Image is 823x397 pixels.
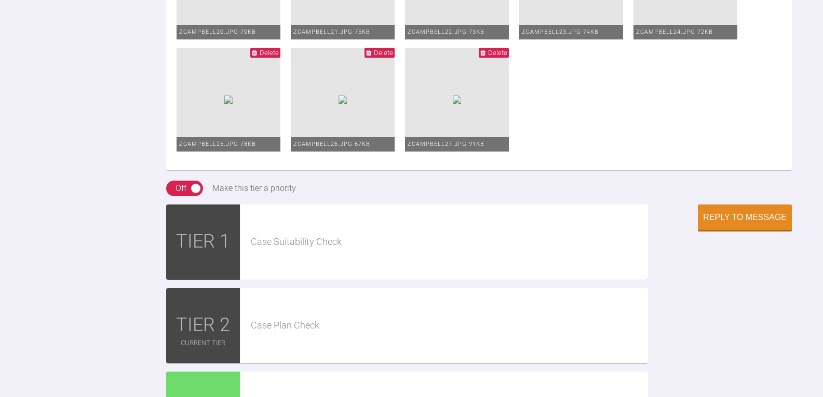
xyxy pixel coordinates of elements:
div: Reply to Message [703,213,787,222]
img: 31ffb9ba-e0e9-41a7-99b8-6ef3e7272039 [453,95,461,104]
span: zcampbell23.jpg - 74KB [522,29,599,35]
span: zcampbell26.jpg - 67KB [293,141,370,147]
span: zcampbell24.jpg - 72KB [636,29,713,35]
span: zcampbell25.jpg - 78KB [179,141,256,147]
button: Reply to Message [698,204,792,230]
span: Delete [374,49,393,57]
span: zcampbell21.jpg - 75KB [293,29,370,35]
div: Case Suitability Check [251,235,649,250]
span: Delete [488,49,507,57]
span: TIER 1 [176,227,230,257]
span: zcampbell22.jpg - 73KB [408,29,484,35]
div: Off [176,182,186,195]
div: Make this tier a priority [212,182,296,195]
div: Case Plan Check [251,318,649,333]
span: TIER 2 [176,310,230,340]
img: 3b2186a6-c942-4c3a-939a-b3eac7f94194 [224,95,233,104]
span: Delete [260,49,279,57]
span: zcampbell20.jpg - 70KB [179,29,256,35]
span: zcampbell27.jpg - 91KB [408,141,484,147]
img: aab98e61-0b1f-4190-ba69-83f3e9426aeb [339,95,347,104]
